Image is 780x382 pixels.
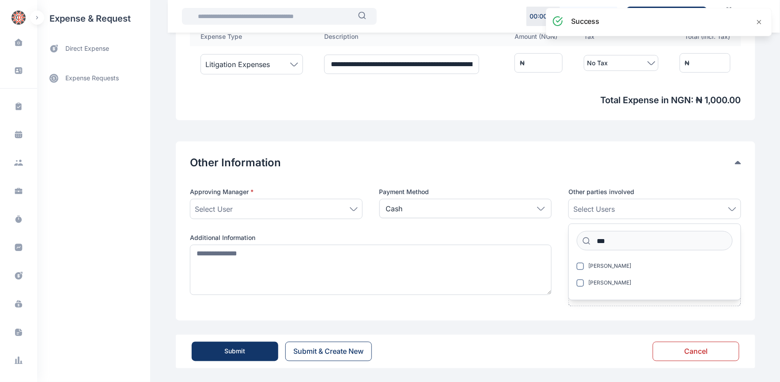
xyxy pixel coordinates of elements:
[65,44,109,53] span: direct expense
[190,233,552,242] label: Additional Information
[386,203,403,214] p: Cash
[714,3,744,30] a: Calendar
[195,204,233,214] span: Select User
[37,60,150,89] div: expense requests
[190,187,254,196] span: Approving Manager
[285,342,372,361] button: Submit & Create New
[530,12,557,21] p: 00 : 00 : 00
[205,59,270,70] span: Litigation Expenses
[653,342,739,361] button: Cancel
[314,27,504,46] th: Description
[225,347,246,356] div: Submit
[504,27,573,46] th: Amount ( NGN )
[588,263,631,270] span: [PERSON_NAME]
[190,27,314,46] th: Expense Type
[685,59,690,67] div: ₦
[190,94,741,106] span: Total Expense in NGN : ₦ 1,000.00
[379,187,552,196] label: Payment Method
[192,342,278,361] button: Submit
[587,58,608,68] span: No Tax
[568,187,634,196] span: Other parties involved
[571,16,600,26] h3: success
[573,204,615,214] span: Select Users
[37,67,150,89] a: expense requests
[190,156,741,170] div: Other Information
[588,280,631,287] span: [PERSON_NAME]
[190,156,735,170] button: Other Information
[520,59,525,67] div: ₦
[37,37,150,60] a: direct expense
